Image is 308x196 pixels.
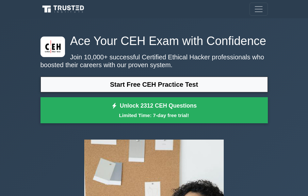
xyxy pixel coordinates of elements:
small: Limited Time: 7-day free trial! [49,112,260,119]
p: Join 10,000+ successful Certified Ethical Hacker professionals who boosted their careers with our... [41,53,268,69]
h1: Ace Your CEH Exam with Confidence [41,34,268,48]
a: Start Free CEH Practice Test [41,77,268,92]
a: Unlock 2312 CEH QuestionsLimited Time: 7-day free trial! [41,97,268,123]
button: Toggle navigation [250,3,268,16]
